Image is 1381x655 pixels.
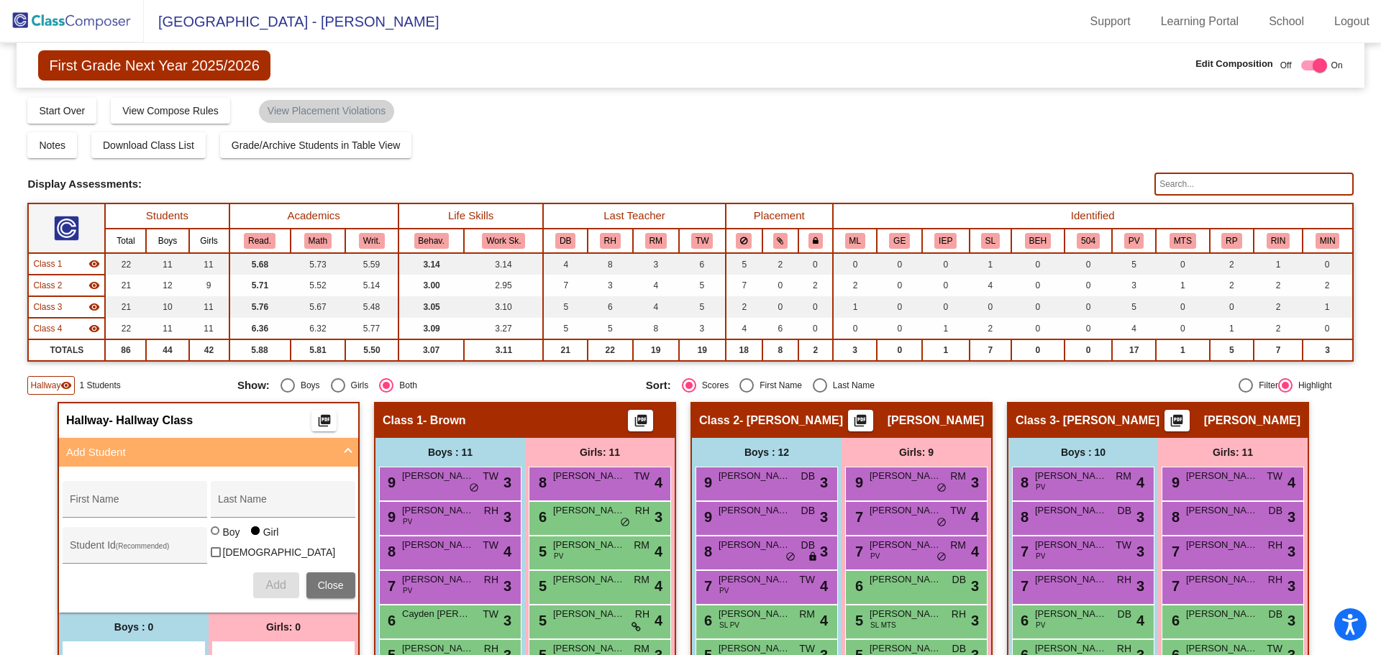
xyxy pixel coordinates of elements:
button: Math [304,233,332,249]
mat-icon: visibility [88,301,100,313]
td: 0 [833,318,878,339]
td: 6 [762,318,798,339]
th: Gifted Education [877,229,922,253]
th: IEP - Behavior [1011,229,1065,253]
td: 44 [146,339,188,361]
td: 5.48 [345,296,398,318]
td: 1 [922,318,970,339]
div: Boys : 12 [692,438,842,467]
td: 3 [833,339,878,361]
span: RH [635,503,650,518]
td: 5.59 [345,253,398,275]
td: 2 [726,296,762,318]
span: 4 [1287,472,1295,493]
td: 0 [762,296,798,318]
button: Download Class List [91,132,206,158]
span: 4 [1136,472,1144,493]
td: 5 [1112,296,1156,318]
td: 0 [1156,318,1210,339]
td: 5.14 [345,275,398,296]
span: Hallway [66,413,109,428]
span: Edit Composition [1195,57,1273,71]
td: 22 [588,339,633,361]
button: RP [1221,233,1241,249]
td: 0 [1011,296,1065,318]
td: 5.76 [229,296,291,318]
th: Total [105,229,146,253]
span: 9 [701,475,712,490]
span: RM [1116,469,1131,484]
td: 2 [1303,275,1353,296]
td: 5.88 [229,339,291,361]
button: DB [555,233,575,249]
button: RIN [1267,233,1290,249]
th: Rebecca Huckabee [588,229,633,253]
span: Start Over [39,105,85,116]
button: 504 [1077,233,1100,249]
span: 9 [852,475,863,490]
td: 5.52 [291,275,346,296]
button: Print Students Details [311,410,337,431]
button: RM [645,233,667,249]
td: 7 [726,275,762,296]
td: 2 [1254,318,1303,339]
input: First Name [70,499,199,510]
mat-radio-group: Select an option [646,378,1044,393]
td: 5 [679,275,726,296]
button: Behav. [414,233,449,249]
mat-radio-group: Select an option [237,378,635,393]
td: 5 [1210,339,1254,361]
td: 8 [588,253,633,275]
th: Math Intervention [1303,229,1353,253]
span: On [1331,59,1343,72]
td: 0 [877,296,922,318]
td: 5 [1112,253,1156,275]
mat-icon: visibility [60,380,72,391]
td: 11 [189,253,229,275]
td: 42 [189,339,229,361]
td: 5.77 [345,318,398,339]
button: Print Students Details [848,410,873,431]
td: 0 [970,296,1011,318]
span: [PERSON_NAME] [1035,469,1107,483]
span: DB [801,469,815,484]
button: SL [981,233,1000,249]
span: [PERSON_NAME] [402,503,474,518]
td: 2 [1210,253,1254,275]
td: 3.00 [398,275,465,296]
td: 0 [877,339,922,361]
td: 11 [189,296,229,318]
td: 1 [970,253,1011,275]
td: 3.14 [464,253,543,275]
td: 0 [1011,339,1065,361]
th: Placement [726,203,833,229]
button: BEH [1025,233,1051,249]
button: Start Over [27,98,96,124]
div: Girls: 9 [842,438,991,467]
td: 6.36 [229,318,291,339]
td: 4 [633,296,680,318]
td: 0 [1303,253,1353,275]
button: Read. [244,233,275,249]
td: 2 [833,275,878,296]
td: 3.11 [464,339,543,361]
td: 3 [1303,339,1353,361]
input: Student Id [70,545,199,556]
td: No teacher - Brown [28,253,105,275]
td: 0 [798,296,833,318]
span: DB [801,503,815,518]
div: Last Name [827,379,875,392]
span: Class 4 [33,322,62,335]
td: 21 [105,275,146,296]
a: School [1257,10,1316,33]
th: 504 Plan [1065,229,1113,253]
button: MIN [1316,233,1340,249]
span: [PERSON_NAME] [719,503,790,518]
span: - Brown [423,413,466,428]
th: Academics [229,203,398,229]
span: RH [484,503,498,518]
td: 5.67 [291,296,346,318]
td: 5 [543,318,588,339]
td: 0 [1065,339,1113,361]
span: Add [265,579,286,591]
